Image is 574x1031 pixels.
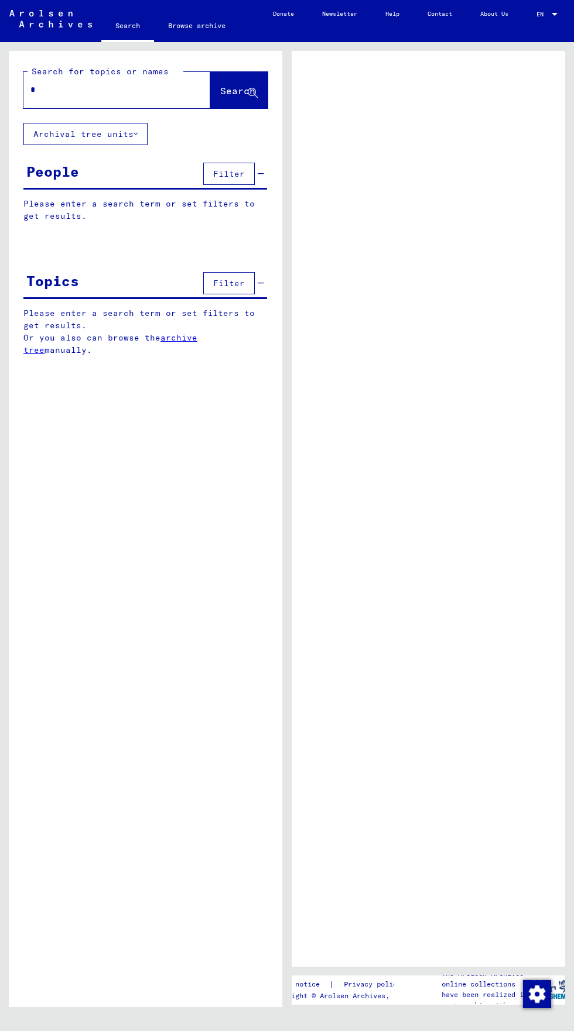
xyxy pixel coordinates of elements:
[26,270,79,291] div: Topics
[32,66,169,77] mat-label: Search for topics or names
[210,72,268,108] button: Search
[9,10,92,28] img: Arolsen_neg.svg
[101,12,154,42] a: Search
[271,978,329,991] a: Legal notice
[271,978,415,991] div: |
[26,161,79,182] div: People
[203,272,255,294] button: Filter
[220,85,255,97] span: Search
[23,123,148,145] button: Archival tree units
[23,332,197,355] a: archive tree
[523,980,551,1008] img: Change consent
[334,978,415,991] a: Privacy policy
[154,12,240,40] a: Browse archive
[23,307,268,356] p: Please enter a search term or set filters to get results. Or you also can browse the manually.
[522,980,551,1008] div: Change consent
[203,163,255,185] button: Filter
[23,198,267,222] p: Please enter a search term or set filters to get results.
[442,989,531,1011] p: have been realized in partnership with
[442,968,531,989] p: The Arolsen Archives online collections
[213,278,245,288] span: Filter
[271,991,415,1001] p: Copyright © Arolsen Archives, 2021
[213,169,245,179] span: Filter
[537,11,549,18] span: EN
